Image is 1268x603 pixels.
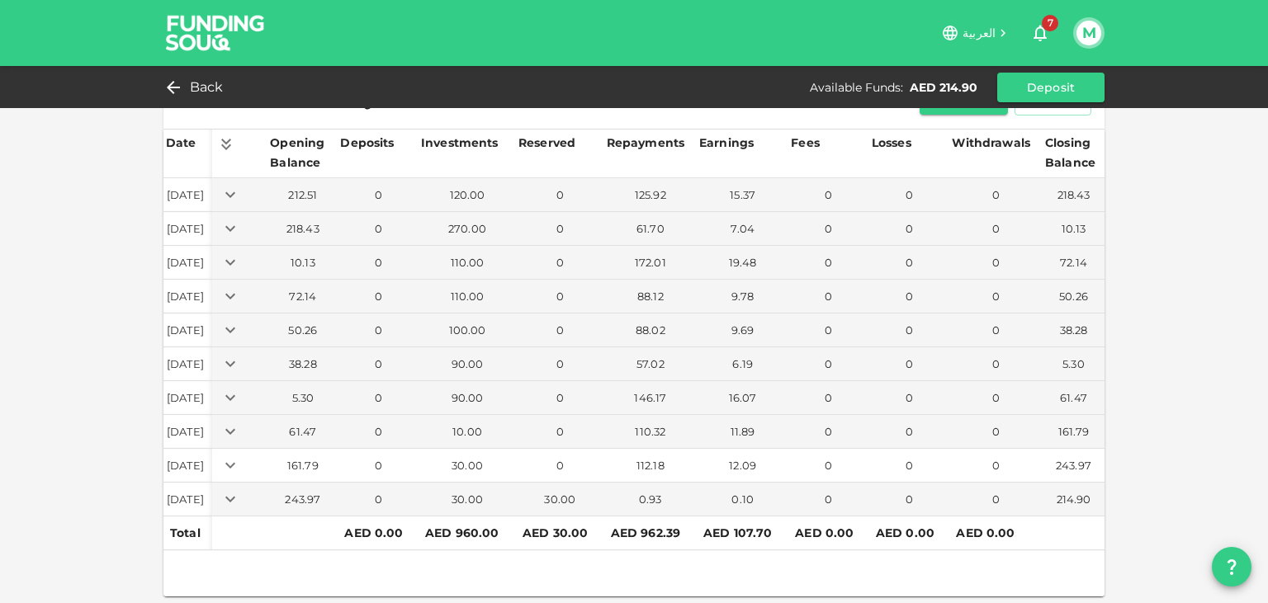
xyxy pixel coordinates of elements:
[792,424,866,440] div: 0
[792,458,866,473] div: 0
[422,289,513,304] div: 110.00
[700,356,785,372] div: 6.19
[519,356,601,372] div: 0
[700,458,785,473] div: 12.09
[519,187,601,203] div: 0
[1212,547,1251,587] button: question
[953,390,1039,406] div: 0
[792,221,866,237] div: 0
[190,76,224,99] span: Back
[344,523,412,543] div: AED 0.00
[341,221,415,237] div: 0
[700,390,785,406] div: 16.07
[791,133,824,153] div: Fees
[219,491,242,504] span: Expand
[873,187,947,203] div: 0
[795,523,863,543] div: AED 0.00
[271,187,334,203] div: 212.51
[270,133,335,172] div: Opening Balance
[518,133,575,153] div: Reserved
[872,133,913,153] div: Losses
[608,424,693,440] div: 110.32
[215,133,238,156] button: Expand all
[519,492,601,507] div: 30.00
[1046,390,1101,406] div: 61.47
[271,289,334,304] div: 72.14
[163,212,212,246] td: [DATE]
[792,390,866,406] div: 0
[608,255,693,271] div: 172.01
[1046,221,1101,237] div: 10.13
[219,254,242,267] span: Expand
[519,323,601,338] div: 0
[219,389,242,403] span: Expand
[792,187,866,203] div: 0
[1046,356,1101,372] div: 5.30
[608,356,693,372] div: 57.02
[422,492,513,507] div: 30.00
[700,255,785,271] div: 19.48
[422,255,513,271] div: 110.00
[608,289,693,304] div: 88.12
[792,289,866,304] div: 0
[422,390,513,406] div: 90.00
[700,323,785,338] div: 9.69
[163,381,212,415] td: [DATE]
[1042,15,1058,31] span: 7
[952,133,1030,153] div: Withdrawals
[422,221,513,237] div: 270.00
[1046,492,1101,507] div: 214.90
[271,255,334,271] div: 10.13
[341,492,415,507] div: 0
[341,255,415,271] div: 0
[519,390,601,406] div: 0
[163,449,212,483] td: [DATE]
[219,251,242,274] button: Expand
[341,187,415,203] div: 0
[1046,187,1101,203] div: 218.43
[170,523,206,543] div: Total
[163,280,212,313] td: [DATE]
[271,424,334,440] div: 61.47
[422,187,513,203] div: 120.00
[519,458,601,473] div: 0
[519,221,601,237] div: 0
[271,323,334,338] div: 50.26
[271,356,334,372] div: 38.28
[271,390,334,406] div: 5.30
[953,255,1039,271] div: 0
[219,356,242,369] span: Expand
[219,318,242,342] button: Expand
[341,424,415,440] div: 0
[422,458,513,473] div: 30.00
[271,221,334,237] div: 218.43
[523,523,598,543] div: AED 30.00
[219,285,242,308] button: Expand
[1046,289,1101,304] div: 50.26
[1046,458,1101,473] div: 243.97
[700,187,785,203] div: 15.37
[608,390,693,406] div: 146.17
[341,356,415,372] div: 0
[873,356,947,372] div: 0
[340,133,394,153] div: Deposits
[163,415,212,449] td: [DATE]
[163,178,212,212] td: [DATE]
[953,424,1039,440] div: 0
[873,323,947,338] div: 0
[700,289,785,304] div: 9.78
[700,221,785,237] div: 7.04
[608,492,693,507] div: 0.93
[873,390,947,406] div: 0
[219,183,242,206] button: Expand
[953,187,1039,203] div: 0
[792,356,866,372] div: 0
[700,424,785,440] div: 11.89
[163,313,212,347] td: [DATE]
[956,523,1036,543] div: AED 0.00
[810,79,903,96] div: Available Funds :
[953,492,1039,507] div: 0
[873,221,947,237] div: 0
[703,523,782,543] div: AED 107.70
[953,323,1039,338] div: 0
